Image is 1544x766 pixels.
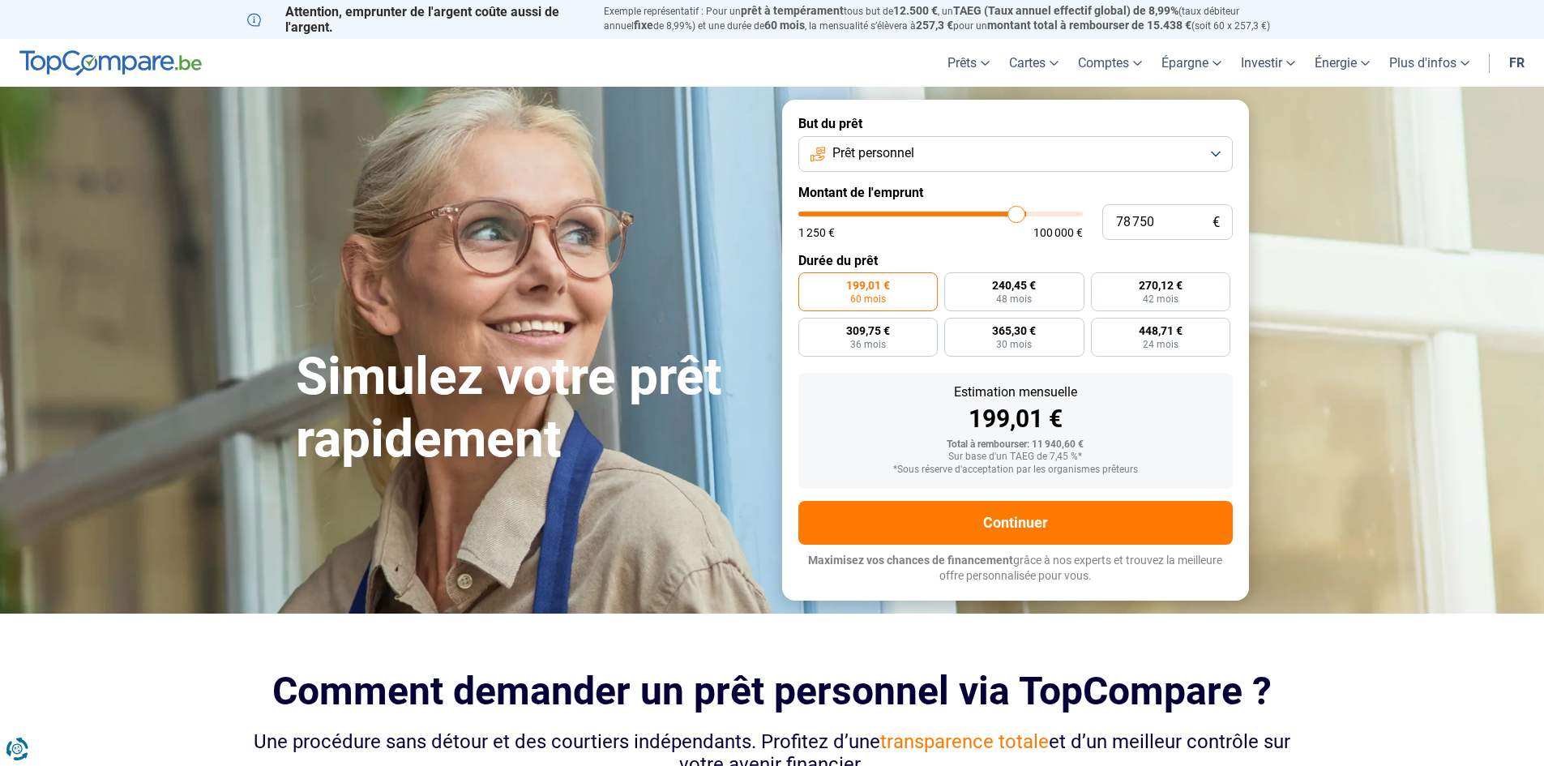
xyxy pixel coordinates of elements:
[764,19,805,32] span: 60 mois
[19,50,202,76] img: TopCompare
[999,39,1068,87] a: Cartes
[798,253,1233,268] label: Durée du prêt
[634,19,653,32] span: fixe
[916,19,953,32] span: 257,3 €
[880,730,1049,753] span: transparence totale
[811,386,1220,399] div: Estimation mensuelle
[996,340,1032,349] span: 30 mois
[811,451,1220,463] div: Sur base d'un TAEG de 7,45 %*
[798,136,1233,172] button: Prêt personnel
[893,4,938,17] span: 12.500 €
[1068,39,1152,87] a: Comptes
[808,554,1013,567] span: Maximisez vos chances de financement
[1139,280,1183,291] span: 270,12 €
[247,669,1298,713] h2: Comment demander un prêt personnel via TopCompare ?
[1305,39,1379,87] a: Énergie
[811,407,1220,431] div: 199,01 €
[850,294,886,304] span: 60 mois
[846,280,890,291] span: 199,01 €
[1143,340,1178,349] span: 24 mois
[1213,216,1220,229] span: €
[798,553,1233,584] p: grâce à nos experts et trouvez la meilleure offre personnalisée pour vous.
[1152,39,1231,87] a: Épargne
[850,340,886,349] span: 36 mois
[811,439,1220,451] div: Total à rembourser: 11 940,60 €
[1499,39,1534,87] a: fr
[992,325,1036,336] span: 365,30 €
[798,227,835,238] span: 1 250 €
[798,185,1233,200] label: Montant de l'emprunt
[987,19,1191,32] span: montant total à rembourser de 15.438 €
[1033,227,1083,238] span: 100 000 €
[953,4,1178,17] span: TAEG (Taux annuel effectif global) de 8,99%
[798,116,1233,131] label: But du prêt
[741,4,844,17] span: prêt à tempérament
[798,501,1233,545] button: Continuer
[296,346,763,471] h1: Simulez votre prêt rapidement
[846,325,890,336] span: 309,75 €
[247,4,584,35] p: Attention, emprunter de l'argent coûte aussi de l'argent.
[996,294,1032,304] span: 48 mois
[1231,39,1305,87] a: Investir
[832,144,914,162] span: Prêt personnel
[1143,294,1178,304] span: 42 mois
[811,464,1220,476] div: *Sous réserve d'acceptation par les organismes prêteurs
[1379,39,1479,87] a: Plus d'infos
[1139,325,1183,336] span: 448,71 €
[604,4,1298,33] p: Exemple représentatif : Pour un tous but de , un (taux débiteur annuel de 8,99%) et une durée de ...
[992,280,1036,291] span: 240,45 €
[938,39,999,87] a: Prêts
